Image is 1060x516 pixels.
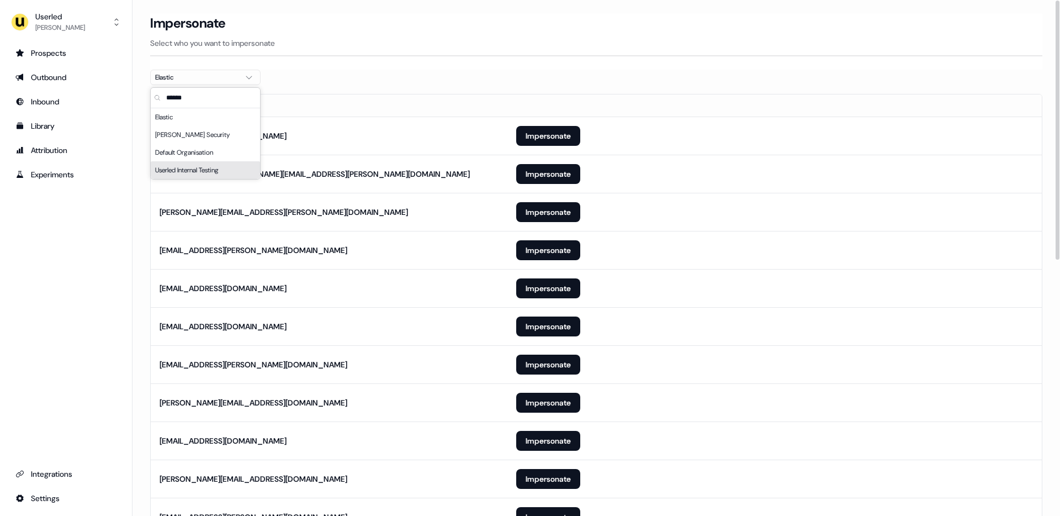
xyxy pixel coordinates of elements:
[151,161,260,179] div: Userled Internal Testing
[151,144,260,161] div: Default Organisation
[9,69,123,86] a: Go to outbound experience
[151,108,260,179] div: Suggestions
[151,126,260,144] div: [PERSON_NAME] Security
[516,278,580,298] button: Impersonate
[516,469,580,489] button: Impersonate
[15,120,116,131] div: Library
[15,493,116,504] div: Settings
[150,15,226,31] h3: Impersonate
[9,117,123,135] a: Go to templates
[160,169,470,180] div: [PERSON_NAME][DOMAIN_NAME][EMAIL_ADDRESS][PERSON_NAME][DOMAIN_NAME]
[150,38,1042,49] p: Select who you want to impersonate
[160,321,287,332] div: [EMAIL_ADDRESS][DOMAIN_NAME]
[516,240,580,260] button: Impersonate
[516,202,580,222] button: Impersonate
[15,169,116,180] div: Experiments
[160,283,287,294] div: [EMAIL_ADDRESS][DOMAIN_NAME]
[9,9,123,35] button: Userled[PERSON_NAME]
[35,22,85,33] div: [PERSON_NAME]
[151,94,507,117] th: Email
[516,126,580,146] button: Impersonate
[155,72,238,83] div: Elastic
[160,245,347,256] div: [EMAIL_ADDRESS][PERSON_NAME][DOMAIN_NAME]
[160,473,347,485] div: [PERSON_NAME][EMAIL_ADDRESS][DOMAIN_NAME]
[160,435,287,446] div: [EMAIL_ADDRESS][DOMAIN_NAME]
[516,164,580,184] button: Impersonate
[9,166,123,183] a: Go to experiments
[150,70,261,85] button: Elastic
[516,431,580,451] button: Impersonate
[516,317,580,336] button: Impersonate
[160,207,408,218] div: [PERSON_NAME][EMAIL_ADDRESS][PERSON_NAME][DOMAIN_NAME]
[15,96,116,107] div: Inbound
[15,72,116,83] div: Outbound
[160,359,347,370] div: [EMAIL_ADDRESS][PERSON_NAME][DOMAIN_NAME]
[9,44,123,62] a: Go to prospects
[516,393,580,413] button: Impersonate
[9,489,123,507] a: Go to integrations
[9,93,123,110] a: Go to Inbound
[516,355,580,375] button: Impersonate
[15,145,116,156] div: Attribution
[160,397,347,408] div: [PERSON_NAME][EMAIL_ADDRESS][DOMAIN_NAME]
[15,468,116,480] div: Integrations
[35,11,85,22] div: Userled
[151,108,260,126] div: Elastic
[9,465,123,483] a: Go to integrations
[15,48,116,59] div: Prospects
[9,141,123,159] a: Go to attribution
